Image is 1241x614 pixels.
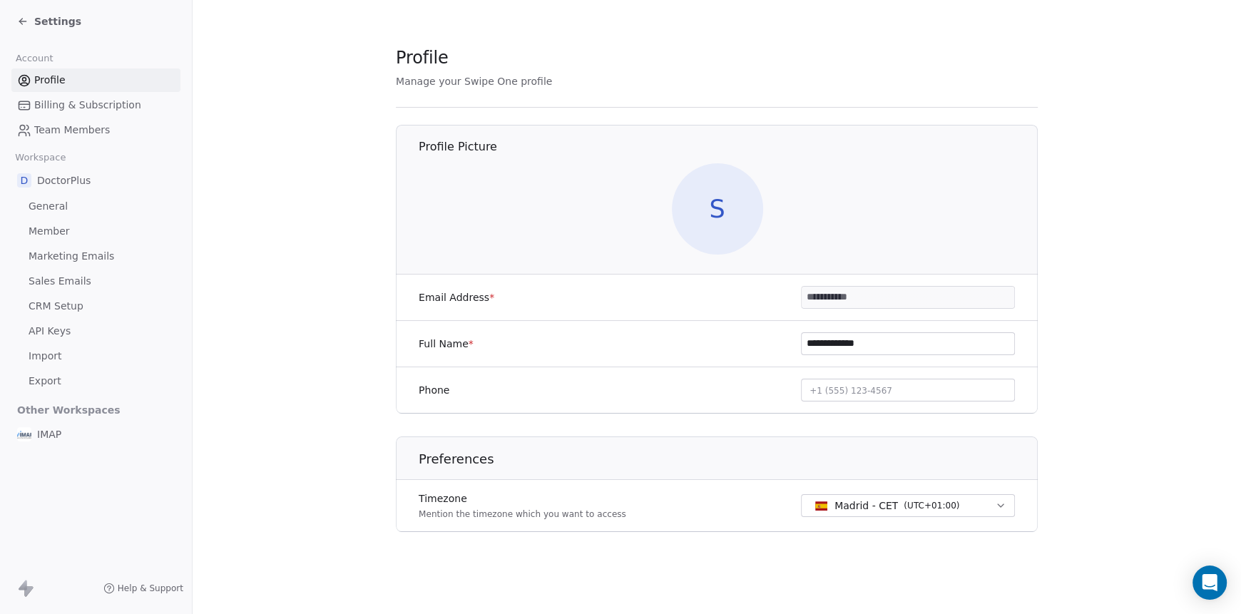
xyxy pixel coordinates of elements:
[11,118,180,142] a: Team Members
[29,249,114,264] span: Marketing Emails
[37,173,91,188] span: DoctorPlus
[29,374,61,389] span: Export
[1193,566,1227,600] div: Open Intercom Messenger
[11,369,180,393] a: Export
[11,93,180,117] a: Billing & Subscription
[17,427,31,441] img: IMAP_Logo_ok.jpg
[9,48,59,69] span: Account
[34,14,81,29] span: Settings
[834,498,898,513] span: Madrid - CET
[11,399,126,421] span: Other Workspaces
[419,383,449,397] label: Phone
[419,290,494,305] label: Email Address
[9,147,72,168] span: Workspace
[34,123,110,138] span: Team Members
[810,386,892,396] span: +1 (555) 123-4567
[29,274,91,289] span: Sales Emails
[419,139,1038,155] h1: Profile Picture
[396,76,552,87] span: Manage your Swipe One profile
[672,163,763,255] span: S
[11,319,180,343] a: API Keys
[11,295,180,318] a: CRM Setup
[37,427,61,441] span: IMAP
[396,47,449,68] span: Profile
[29,224,70,239] span: Member
[419,508,626,520] p: Mention the timezone which you want to access
[801,494,1015,517] button: Madrid - CET(UTC+01:00)
[29,299,83,314] span: CRM Setup
[17,14,81,29] a: Settings
[419,337,474,351] label: Full Name
[801,379,1015,401] button: +1 (555) 123-4567
[11,220,180,243] a: Member
[29,324,71,339] span: API Keys
[17,173,31,188] span: D
[11,245,180,268] a: Marketing Emails
[11,195,180,218] a: General
[34,73,66,88] span: Profile
[29,349,61,364] span: Import
[118,583,183,594] span: Help & Support
[34,98,141,113] span: Billing & Subscription
[11,344,180,368] a: Import
[103,583,183,594] a: Help & Support
[11,270,180,293] a: Sales Emails
[29,199,68,214] span: General
[419,451,1038,468] h1: Preferences
[11,68,180,92] a: Profile
[904,499,959,512] span: ( UTC+01:00 )
[419,491,626,506] label: Timezone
